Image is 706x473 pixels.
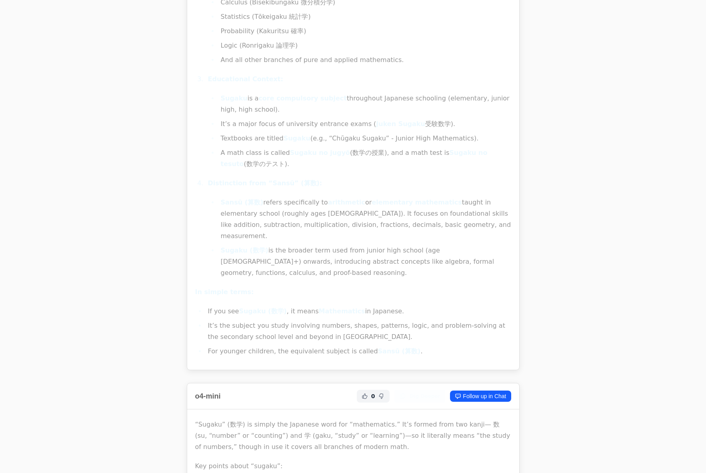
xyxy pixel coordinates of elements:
[206,320,511,343] li: It’s the subject you study involving numbers, shapes, patterns, logic, and problem-solving at the...
[319,307,365,315] strong: Mathematics
[376,120,425,128] strong: Juken Sugaku
[195,419,511,453] p: “Sugaku” (数学) is simply the Japanese word for “mathematics.” It’s formed from two kanji— 数 (su, “...
[218,54,511,66] li: And all other branches of pure and applied mathematics.
[208,75,283,83] strong: Educational Context:
[290,149,350,156] strong: Sugaku no jugyō
[372,198,462,206] strong: elementary mathematics
[218,40,511,51] li: Logic (Ronrigaku 論理学)
[284,134,310,142] strong: Sugaku
[378,347,421,355] strong: Sansū (算数)
[218,197,511,242] li: refers specifically to or taught in elementary school (roughly ages [DEMOGRAPHIC_DATA]). It focus...
[371,392,375,400] span: 0
[258,94,347,102] strong: core compulsory subject
[206,306,511,317] li: If you see , it means in Japanese.
[208,179,322,187] strong: Distinction from “Sansū” (算数):
[195,288,254,296] strong: In simple terms:
[206,346,511,357] li: For younger children, the equivalent subject is called .
[218,133,511,144] li: Textbooks are titled (e.g., “Chūgaku Sugaku” - Junior High Mathematics).
[377,391,386,401] button: Not Helpful
[218,26,511,37] li: Probability (Kakuritsu 確率)
[221,94,248,102] strong: Sugaku
[195,391,221,402] h2: o4-mini
[328,198,365,206] strong: arithmetic
[360,391,370,401] button: Helpful
[218,118,511,130] li: It’s a major focus of university entrance exams ( 受験数学).
[218,93,511,115] li: is a throughout Japanese schooling (elementary, junior high, high school).
[218,147,511,170] li: A math class is called (数学の授業), and a math test is (数学のテスト).
[221,247,268,254] strong: Sugaku (数学)
[450,391,511,402] a: Follow up in Chat
[239,307,286,315] strong: Sugaku (数学)
[218,245,511,279] li: is the broader term used from junior high school (age [DEMOGRAPHIC_DATA]+) onwards, introducing a...
[218,11,511,22] li: Statistics (Tōkeigaku 統計学)
[195,461,511,472] p: Key points about “sugaku”:
[221,198,264,206] strong: Sansū (算数)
